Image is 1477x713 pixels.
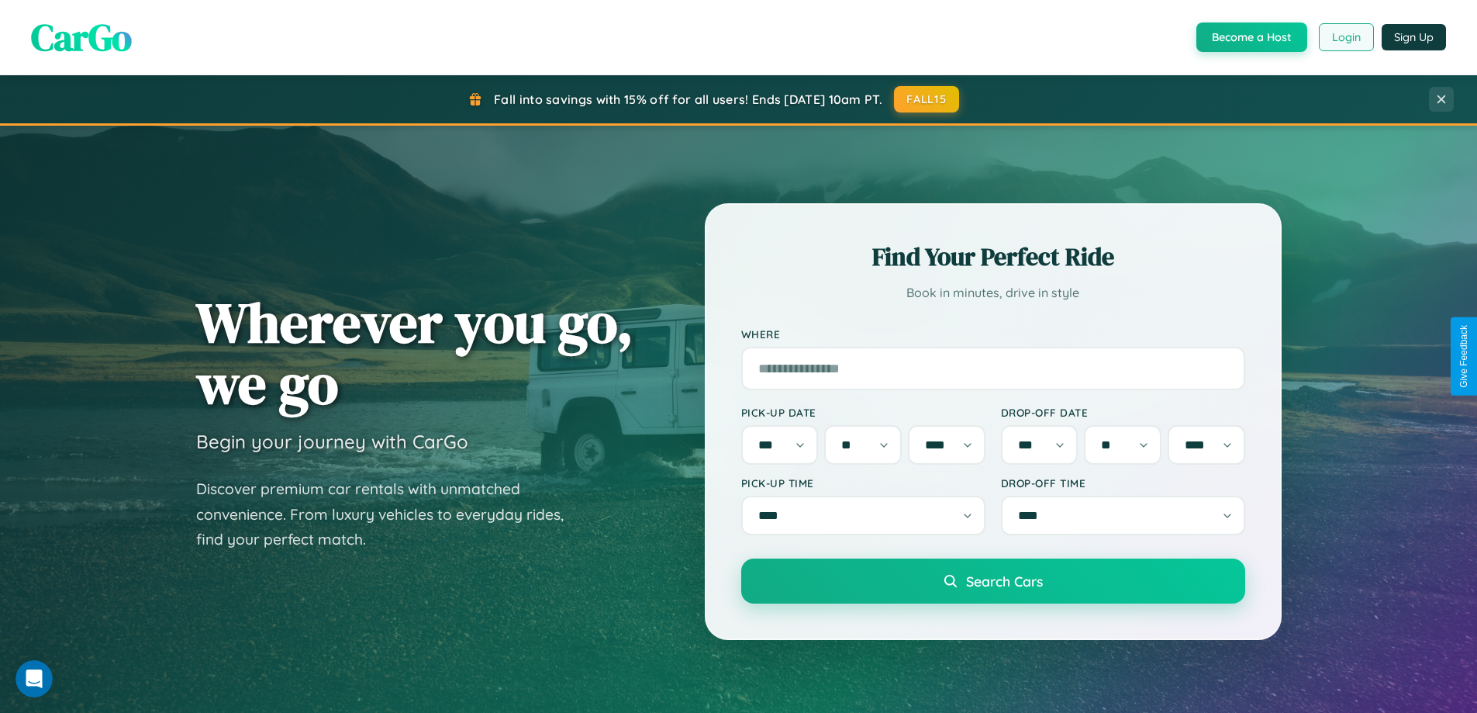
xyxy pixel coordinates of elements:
button: Sign Up [1382,24,1446,50]
h1: Wherever you go, we go [196,292,633,414]
label: Pick-up Date [741,406,985,419]
label: Drop-off Time [1001,476,1245,490]
h3: Begin your journey with CarGo [196,430,468,453]
p: Book in minutes, drive in style [741,282,1245,304]
button: Become a Host [1196,22,1307,52]
button: Search Cars [741,559,1245,604]
span: CarGo [31,12,132,63]
button: FALL15 [894,86,959,112]
label: Where [741,327,1245,341]
label: Pick-up Time [741,476,985,490]
h2: Find Your Perfect Ride [741,240,1245,274]
p: Discover premium car rentals with unmatched convenience. From luxury vehicles to everyday rides, ... [196,476,584,552]
span: Search Cars [966,573,1043,590]
button: Login [1319,23,1374,51]
iframe: Intercom live chat [16,660,53,697]
label: Drop-off Date [1001,406,1245,419]
span: Fall into savings with 15% off for all users! Ends [DATE] 10am PT. [494,92,882,107]
div: Give Feedback [1458,325,1469,388]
